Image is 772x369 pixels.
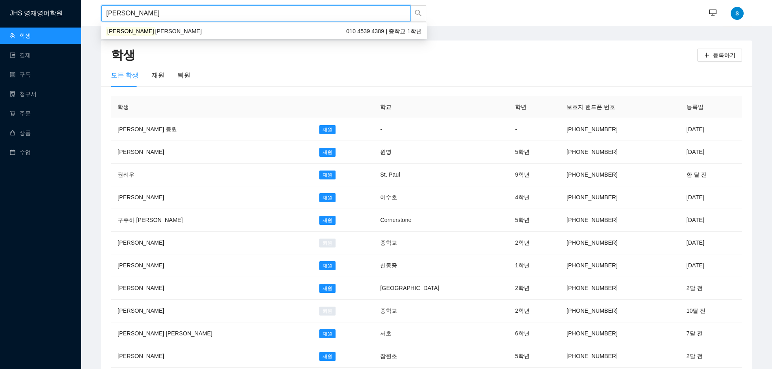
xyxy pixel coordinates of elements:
[111,232,313,254] td: [PERSON_NAME]
[680,254,742,277] td: [DATE]
[509,254,560,277] td: 1학년
[560,118,680,141] td: [PHONE_NUMBER]
[111,254,313,277] td: [PERSON_NAME]
[509,322,560,345] td: 6학년
[111,277,313,300] td: [PERSON_NAME]
[374,345,509,368] td: 잠원초
[319,193,336,202] span: 재원
[509,141,560,164] td: 5학년
[680,322,742,345] td: 7달 전
[374,164,509,186] td: St. Paul
[374,96,509,118] th: 학교
[374,254,509,277] td: 신동중
[680,277,742,300] td: 2달 전
[319,148,336,157] span: 재원
[731,7,744,20] img: ACg8ocIFFyN7MIZ-xAE2770f2O1L9brSj9AmsB9szIPYZfUp=s96-c
[680,345,742,368] td: 2달 전
[560,209,680,232] td: [PHONE_NUMBER]
[680,300,742,322] td: 10달 전
[560,277,680,300] td: [PHONE_NUMBER]
[111,141,313,164] td: [PERSON_NAME]
[509,186,560,209] td: 4학년
[374,277,509,300] td: [GEOGRAPHIC_DATA]
[374,300,509,322] td: 중학교
[415,9,422,18] span: search
[509,232,560,254] td: 2학년
[319,329,336,338] span: 재원
[713,51,736,60] span: 등록하기
[509,96,560,118] th: 학년
[346,27,422,36] span: | 중학교 1학년
[680,186,742,209] td: [DATE]
[111,96,313,118] th: 학생
[560,186,680,209] td: [PHONE_NUMBER]
[560,300,680,322] td: [PHONE_NUMBER]
[106,27,155,36] mark: [PERSON_NAME]
[152,70,165,80] div: 재원
[319,307,336,316] span: 퇴원
[709,9,716,17] span: desktop
[319,261,336,270] span: 재원
[560,345,680,368] td: [PHONE_NUMBER]
[680,164,742,186] td: 한 달 전
[101,5,411,21] input: 학생명 또는 보호자 핸드폰번호로 검색하세요
[509,118,560,141] td: -
[10,130,31,136] a: shopping상품
[680,96,742,118] th: 등록일
[509,300,560,322] td: 2학년
[319,239,336,247] span: 퇴원
[155,28,202,34] span: [PERSON_NAME]
[10,149,31,156] a: calendar수업
[111,322,313,345] td: [PERSON_NAME] [PERSON_NAME]
[374,186,509,209] td: 이수초
[509,345,560,368] td: 5학년
[560,96,680,118] th: 보호자 핸드폰 번호
[177,70,190,80] div: 퇴원
[111,345,313,368] td: [PERSON_NAME]
[704,52,710,59] span: plus
[560,164,680,186] td: [PHONE_NUMBER]
[111,164,313,186] td: 권리우
[680,232,742,254] td: [DATE]
[560,141,680,164] td: [PHONE_NUMBER]
[374,141,509,164] td: 원명
[509,209,560,232] td: 5학년
[10,71,31,78] a: profile구독
[10,91,36,97] a: file-done청구서
[319,216,336,225] span: 재원
[319,352,336,361] span: 재원
[111,118,313,141] td: [PERSON_NAME] 등원
[374,322,509,345] td: 서초
[509,277,560,300] td: 2학년
[10,52,31,58] a: wallet결제
[410,5,426,21] button: search
[560,254,680,277] td: [PHONE_NUMBER]
[111,186,313,209] td: [PERSON_NAME]
[319,171,336,179] span: 재원
[560,322,680,345] td: [PHONE_NUMBER]
[705,5,721,21] button: desktop
[319,284,336,293] span: 재원
[680,141,742,164] td: [DATE]
[509,164,560,186] td: 9학년
[10,32,31,39] a: team학생
[111,47,697,64] h2: 학생
[111,300,313,322] td: [PERSON_NAME]
[374,209,509,232] td: Cornerstone
[374,232,509,254] td: 중학교
[346,28,384,34] span: 010 4539 4389
[10,110,31,117] a: shopping-cart주문
[111,209,313,232] td: 구주하 [PERSON_NAME]
[111,70,139,80] div: 모든 학생
[697,49,742,62] button: plus등록하기
[319,125,336,134] span: 재원
[374,118,509,141] td: -
[680,209,742,232] td: [DATE]
[560,232,680,254] td: [PHONE_NUMBER]
[680,118,742,141] td: [DATE]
